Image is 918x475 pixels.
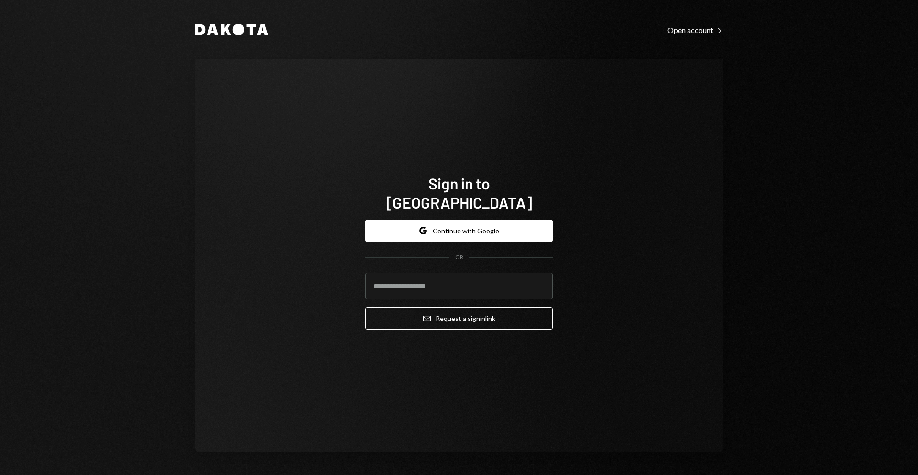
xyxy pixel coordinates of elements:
button: Request a signinlink [365,307,553,330]
h1: Sign in to [GEOGRAPHIC_DATA] [365,174,553,212]
a: Open account [667,24,723,35]
div: Open account [667,25,723,35]
button: Continue with Google [365,220,553,242]
div: OR [455,254,463,262]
